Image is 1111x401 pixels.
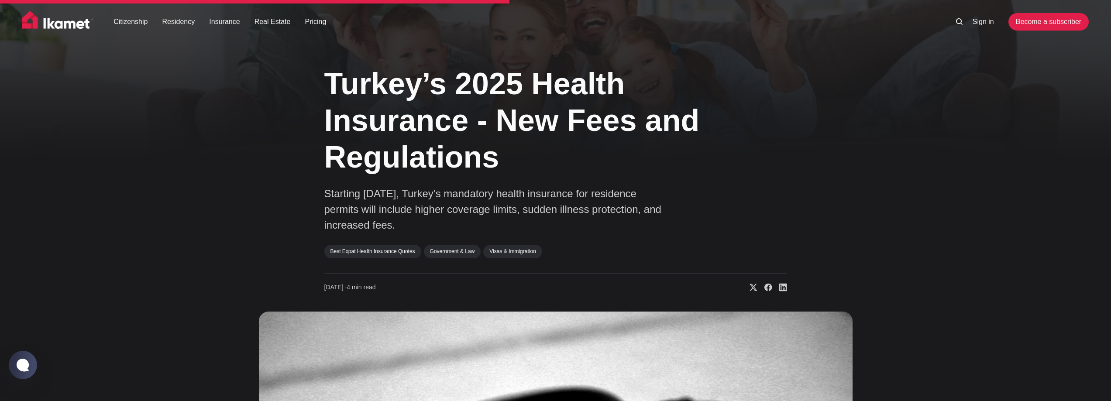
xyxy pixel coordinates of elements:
a: Visas & Immigration [483,245,542,258]
time: 4 min read [324,283,376,292]
p: Starting [DATE], Turkey’s mandatory health insurance for residence permits will include higher co... [324,186,674,233]
a: Real Estate [255,17,291,27]
a: Share on Facebook [757,283,772,292]
a: Pricing [305,17,326,27]
img: Ikamet home [22,11,94,33]
a: Government & Law [424,245,481,258]
a: Share on X [743,283,757,292]
span: [DATE] ∙ [324,284,347,291]
a: Sign in [973,17,994,27]
a: Become a subscriber [1008,13,1089,31]
a: Best Expat Health Insurance Quotes [324,245,421,258]
a: Share on Linkedin [772,283,787,292]
a: Citizenship [114,17,148,27]
a: Insurance [209,17,240,27]
h1: Turkey’s 2025 Health Insurance - New Fees and Regulations [324,65,700,175]
a: Residency [162,17,195,27]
